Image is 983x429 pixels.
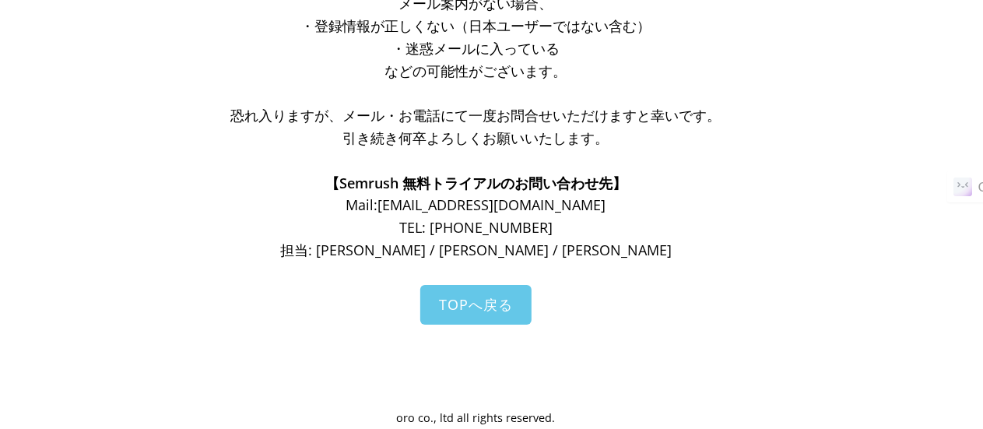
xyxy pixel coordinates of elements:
[301,16,651,35] span: ・登録情報が正しくない（日本ユーザーではない含む）
[399,218,553,237] span: TEL: [PHONE_NUMBER]
[397,410,556,425] span: oro co., ltd all rights reserved.
[439,295,513,314] span: TOPへ戻る
[231,106,721,125] span: 恐れ入りますが、メール・お電話にて一度お問合せいただけますと幸いです。
[280,241,672,259] span: 担当: [PERSON_NAME] / [PERSON_NAME] / [PERSON_NAME]
[392,39,560,58] span: ・迷惑メールに入っている
[385,62,567,80] span: などの可能性がございます。
[346,195,606,214] span: Mail: [EMAIL_ADDRESS][DOMAIN_NAME]
[420,285,532,325] a: TOPへ戻る
[343,128,609,147] span: 引き続き何卒よろしくお願いいたします。
[325,174,627,192] span: 【Semrush 無料トライアルのお問い合わせ先】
